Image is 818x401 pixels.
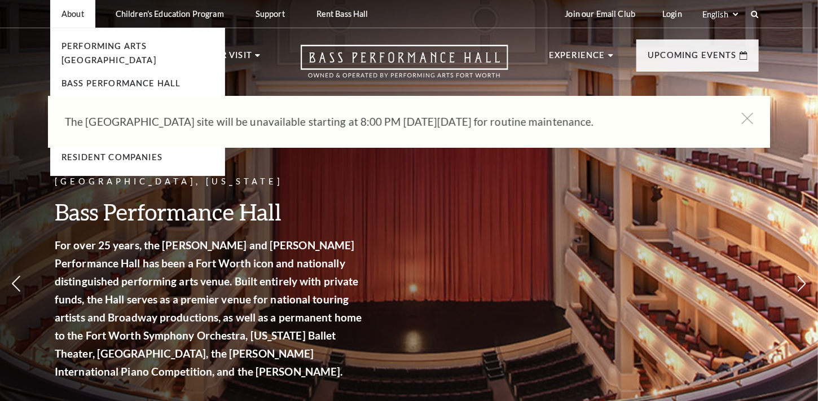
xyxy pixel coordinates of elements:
p: Support [256,9,285,19]
p: The [GEOGRAPHIC_DATA] site will be unavailable starting at 8:00 PM [DATE][DATE] for routine maint... [65,113,719,131]
p: Rent Bass Hall [316,9,368,19]
p: [GEOGRAPHIC_DATA], [US_STATE] [55,175,365,189]
p: Experience [549,49,605,69]
strong: For over 25 years, the [PERSON_NAME] and [PERSON_NAME] Performance Hall has been a Fort Worth ico... [55,239,362,378]
a: Performing Arts [GEOGRAPHIC_DATA] [61,41,156,65]
p: Children's Education Program [116,9,224,19]
select: Select: [700,9,740,20]
h3: Bass Performance Hall [55,197,365,226]
p: Upcoming Events [648,49,737,69]
a: Resident Companies [61,152,162,162]
p: About [61,9,84,19]
a: Bass Performance Hall [61,78,181,88]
